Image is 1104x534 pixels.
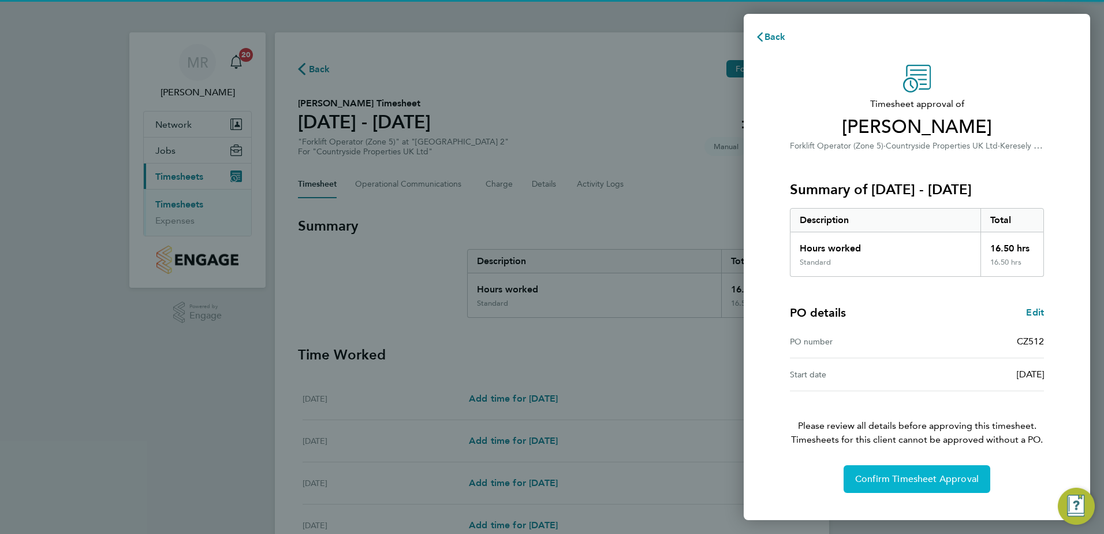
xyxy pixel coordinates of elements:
span: Forklift Operator (Zone 5) [790,141,883,151]
span: CZ512 [1017,336,1044,347]
span: Timesheet approval of [790,97,1044,111]
div: 16.50 hrs [980,258,1044,276]
h4: PO details [790,305,846,321]
div: 16.50 hrs [980,232,1044,258]
div: Standard [800,258,831,267]
span: Back [764,31,786,42]
div: Total [980,209,1044,232]
div: PO number [790,335,917,348]
button: Back [744,25,797,49]
span: Timesheets for this client cannot be approved without a PO. [776,433,1058,447]
button: Engage Resource Center [1058,488,1095,525]
span: Confirm Timesheet Approval [855,473,979,485]
div: [DATE] [917,368,1044,381]
span: · [883,141,886,151]
div: Description [790,209,980,232]
div: Start date [790,368,917,381]
span: [PERSON_NAME] [790,116,1044,139]
a: Edit [1026,306,1044,320]
div: Hours worked [790,232,980,258]
button: Confirm Timesheet Approval [844,465,990,493]
span: Edit [1026,307,1044,318]
span: · [998,141,1000,151]
h3: Summary of [DATE] - [DATE] [790,180,1044,199]
div: Summary of 15 - 21 Sep 2025 [790,208,1044,277]
span: Countryside Properties UK Ltd [886,141,998,151]
span: Keresely Site 2 [1000,140,1054,151]
p: Please review all details before approving this timesheet. [776,391,1058,447]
